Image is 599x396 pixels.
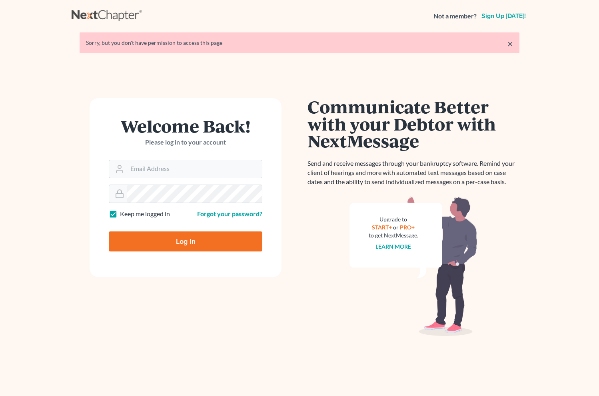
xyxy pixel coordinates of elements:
[120,209,170,219] label: Keep me logged in
[109,231,262,251] input: Log In
[369,231,418,239] div: to get NextMessage.
[372,224,392,231] a: START+
[109,117,262,135] h1: Welcome Back!
[433,12,477,21] strong: Not a member?
[307,159,519,187] p: Send and receive messages through your bankruptcy software. Remind your client of hearings and mo...
[349,196,477,336] img: nextmessage_bg-59042aed3d76b12b5cd301f8e5b87938c9018125f34e5fa2b7a6b67550977c72.svg
[369,215,418,223] div: Upgrade to
[127,160,262,178] input: Email Address
[507,39,513,48] a: ×
[400,224,415,231] a: PRO+
[86,39,513,47] div: Sorry, but you don't have permission to access this page
[197,210,262,217] a: Forgot your password?
[307,98,519,149] h1: Communicate Better with your Debtor with NextMessage
[480,13,527,19] a: Sign up [DATE]!
[393,224,399,231] span: or
[376,243,411,250] a: Learn more
[109,138,262,147] p: Please log in to your account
